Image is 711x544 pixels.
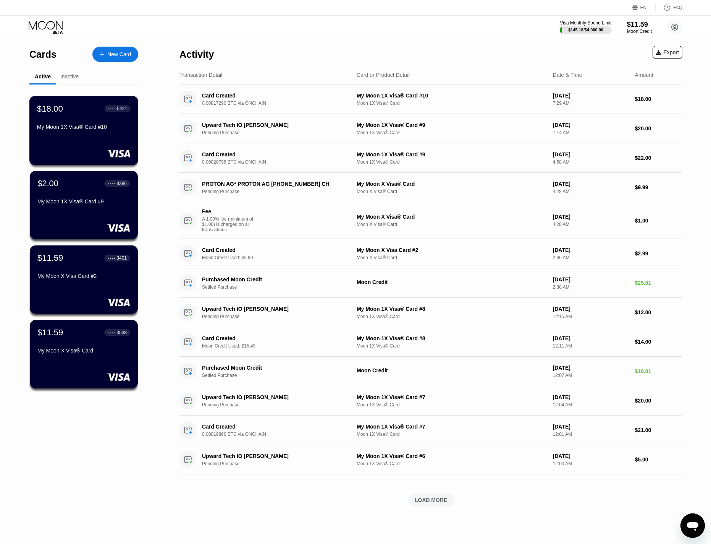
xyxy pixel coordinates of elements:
div: 2:46 AM [553,255,629,260]
div: $11.59● ● ● ●3401My Moon X Visa Card #2 [30,245,138,314]
div: Upward Tech IO [PERSON_NAME]Pending PurchaseMy Moon 1X Visa® Card #9Moon 1X Visa® Card[DATE]7:14 ... [179,114,682,143]
div: $11.59 [37,328,63,338]
div: Moon 1X Visa® Card [357,432,547,437]
div: My Moon X Visa Card #2 [37,273,130,279]
div: Date & Time [553,72,582,78]
div: [DATE] [553,214,629,220]
div: Upward Tech IO [PERSON_NAME]Pending PurchaseMy Moon 1X Visa® Card #7Moon 1X Visa® Card[DATE]12:04... [179,386,682,416]
div: Transaction Detail [179,72,222,78]
div: My Moon 1X Visa® Card #8 [357,306,547,312]
div: Purchased Moon CreditSettled PurchaseMoon Credit[DATE]12:07 AM$16.01 [179,357,682,386]
div: $11.59Moon Credit [627,21,652,34]
div: Card Created [202,151,345,158]
div: 2:38 AM [553,284,629,290]
div: New Card [107,51,131,58]
div: Moon X Visa® Card [357,255,547,260]
div: Fee [202,208,255,214]
div: Purchased Moon Credit [202,365,345,371]
div: Card Created0.00019866 BTC via ONCHAINMy Moon 1X Visa® Card #7Moon 1X Visa® Card[DATE]12:01 AM$21.00 [179,416,682,445]
div: [DATE] [553,93,629,99]
div: PROTON AG* PROTON AG [PHONE_NUMBER] CHPending PurchaseMy Moon X Visa® CardMoon X Visa® Card[DATE]... [179,173,682,202]
div: [DATE] [553,276,629,283]
div: FeeA 1.00% fee (minimum of $1.00) is charged on all transactionsMy Moon X Visa® CardMoon X Visa® ... [179,202,682,239]
div: My Moon 1X Visa® Card #10 [37,124,131,130]
div: [DATE] [553,247,629,253]
div: $2.99 [635,250,682,257]
div: [DATE] [553,181,629,187]
div: Card CreatedMoon Credit Used: $2.99My Moon X Visa Card #2Moon X Visa® Card[DATE]2:46 AM$2.99 [179,239,682,268]
div: $25.01 [635,280,682,286]
div: 0.00017290 BTC via ONCHAIN [202,101,356,106]
div: $1.00 [635,218,682,224]
div: ● ● ● ● [108,257,115,259]
div: Purchased Moon Credit [202,276,345,283]
div: Card Created [202,335,345,341]
div: My Moon X Visa Card #2 [357,247,547,253]
div: Card Created [202,247,345,253]
div: Visa Monthly Spend Limit$145.18/$4,000.00 [560,20,611,34]
div: Moon 1X Visa® Card [357,101,547,106]
div: Card or Product Detail [357,72,410,78]
div: ● ● ● ● [108,107,116,110]
div: My Moon X Visa® Card [357,181,547,187]
div: Card Created [202,424,345,430]
div: 12:11 AM [553,343,629,349]
div: $2.00 [37,179,58,188]
div: $5.00 [635,456,682,463]
div: Activity [179,49,214,60]
div: Card Created [202,93,345,99]
div: $18.00● ● ● ●5421My Moon 1X Visa® Card #10 [30,96,138,165]
div: $18.00 [37,104,63,114]
div: Card Created0.00020796 BTC via ONCHAINMy Moon 1X Visa® Card #9Moon 1X Visa® Card[DATE]4:58 AM$22.00 [179,143,682,173]
div: Pending Purchase [202,461,356,466]
div: Amount [635,72,653,78]
div: [DATE] [553,424,629,430]
div: ● ● ● ● [108,331,115,334]
div: Moon Credit [357,279,547,285]
div: FAQ [656,4,682,11]
div: $11.59 [37,253,63,263]
div: 3401 [116,255,127,261]
div: $22.00 [635,155,682,161]
div: $12.00 [635,309,682,315]
div: 12:04 AM [553,402,629,408]
div: Pending Purchase [202,314,356,319]
div: $20.00 [635,398,682,404]
div: 4:28 AM [553,222,629,227]
div: Visa Monthly Spend Limit [560,20,611,26]
div: $2.00● ● ● ●8386My Moon 1X Visa® Card #9 [30,171,138,239]
div: 12:00 AM [553,461,629,466]
div: $145.18 / $4,000.00 [568,28,603,32]
div: 3538 [116,330,127,335]
div: 8386 [116,181,127,186]
div: Cards [29,49,57,60]
div: Active [35,73,51,80]
div: Card Created0.00017290 BTC via ONCHAINMy Moon 1X Visa® Card #10Moon 1X Visa® Card[DATE]7:29 AM$18.00 [179,84,682,114]
div: Inactive [60,73,79,80]
div: 5421 [117,106,127,111]
div: Moon 1X Visa® Card [357,130,547,135]
div: PROTON AG* PROTON AG [PHONE_NUMBER] CH [202,181,345,187]
iframe: Button to launch messaging window [680,513,705,538]
div: 7:29 AM [553,101,629,106]
div: A 1.00% fee (minimum of $1.00) is charged on all transactions [202,216,259,232]
div: Moon Credit Used: $2.99 [202,255,356,260]
div: $16.01 [635,368,682,374]
div: New Card [92,47,138,62]
div: ● ● ● ● [108,182,115,185]
div: Moon Credit [627,29,652,34]
div: My Moon 1X Visa® Card #9 [37,198,130,205]
div: Upward Tech IO [PERSON_NAME] [202,306,345,312]
div: [DATE] [553,151,629,158]
div: Pending Purchase [202,402,356,408]
div: Moon 1X Visa® Card [357,402,547,408]
div: $20.00 [635,125,682,132]
div: My Moon 1X Visa® Card #8 [357,335,547,341]
div: $14.00 [635,339,682,345]
div: Export [656,49,679,55]
div: $21.00 [635,427,682,433]
div: FAQ [673,5,682,10]
div: Moon 1X Visa® Card [357,314,547,319]
div: $9.99 [635,184,682,190]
